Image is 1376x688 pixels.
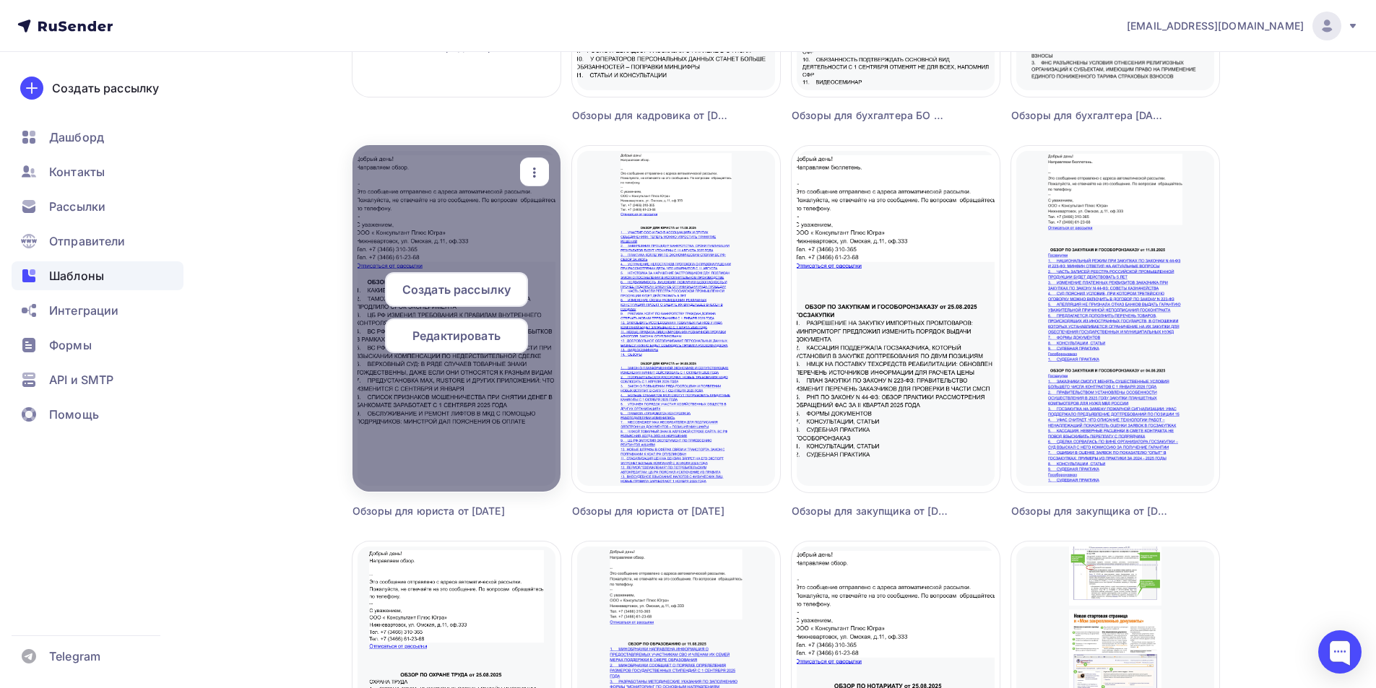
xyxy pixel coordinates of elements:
span: Шаблоны [49,267,104,284]
a: Шаблоны [12,261,183,290]
span: Дашборд [49,129,104,146]
a: Дашборд [12,123,183,152]
div: Обзоры для кадровика от [DATE] [572,108,728,123]
a: Контакты [12,157,183,186]
a: Рассылки [12,192,183,221]
span: Контакты [49,163,105,180]
span: Рассылки [49,198,105,215]
div: Обзоры для бухгалтера [DATE] [1011,108,1167,123]
span: Telegram [49,648,100,665]
span: Помощь [49,406,99,423]
a: [EMAIL_ADDRESS][DOMAIN_NAME] [1127,12,1359,40]
a: Формы [12,331,183,360]
span: Интеграции [49,302,118,319]
span: Создать рассылку [402,281,511,298]
div: Обзоры для закупщика от [DATE] [1011,504,1167,518]
span: [EMAIL_ADDRESS][DOMAIN_NAME] [1127,19,1304,33]
span: Формы [49,336,92,354]
span: Редактировать [412,327,501,344]
div: Обзоры для бухгалтера БО от [DATE] [792,108,948,123]
div: Обзоры для юриста от [DATE] [352,504,509,518]
div: Создать рассылку [52,79,159,97]
div: Обзоры для закупщика от [DATE] [792,504,948,518]
a: Отправители [12,227,183,256]
span: Отправители [49,232,126,250]
span: API и SMTP [49,371,113,388]
div: Обзоры для юриста от [DATE] [572,504,728,518]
